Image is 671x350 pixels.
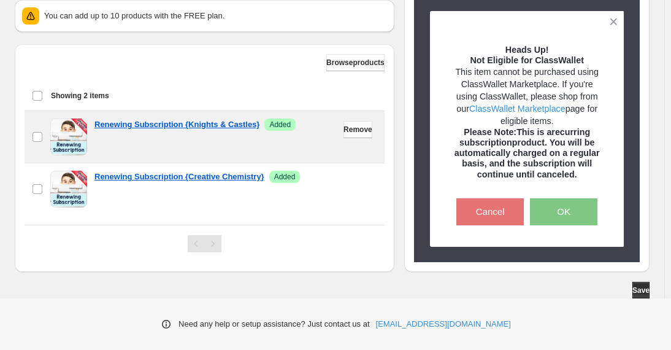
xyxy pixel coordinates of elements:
[530,198,597,225] button: OK
[632,282,650,299] button: Save
[469,104,566,114] a: ClassWallet Marketplace
[269,120,291,130] span: Added
[456,198,524,225] button: Cancel
[505,44,549,54] strong: Heads Up!
[343,125,372,134] span: Remove
[94,119,259,131] a: Renewing Subscription {Knights & Castles}
[343,121,372,138] button: Remove
[94,171,264,183] a: Renewing Subscription {Creative Chemistry}
[274,172,296,182] span: Added
[50,171,87,208] img: Renewing Subscription {Creative Chemistry}
[51,91,109,101] span: Showing 2 items
[632,286,650,295] span: Save
[459,127,590,147] strong: recurring subscription
[44,10,387,22] p: You can add up to 10 products with the FREE plan.
[470,55,584,64] strong: Not Eligible for ClassWallet
[451,66,603,127] p: This item cannot be purchased using ClassWallet Marketplace. If you're using ClassWallet, please ...
[454,127,600,179] strong: This is a product. You will be automatically charged on a regular basis, and the subscription wil...
[326,54,385,71] button: Browseproducts
[50,119,87,155] img: Renewing Subscription {Knights & Castles}
[464,127,516,137] strong: Please Note:
[188,235,221,252] nav: Pagination
[326,58,385,68] span: Browse products
[376,318,511,330] a: [EMAIL_ADDRESS][DOMAIN_NAME]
